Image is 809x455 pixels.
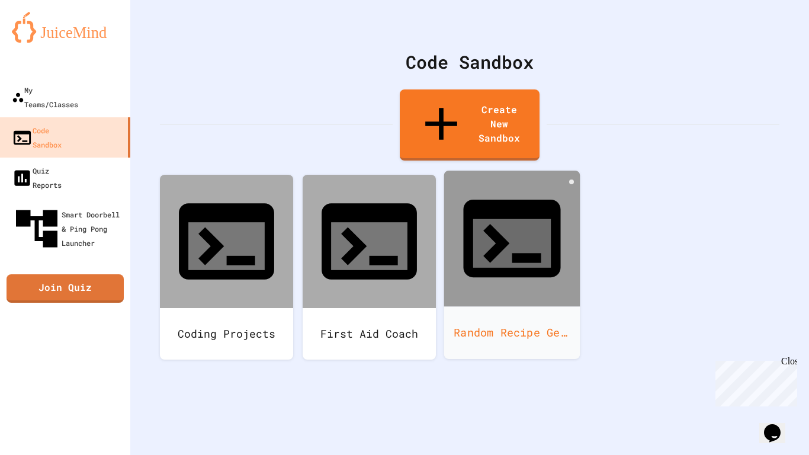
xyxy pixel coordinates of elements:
[444,306,580,359] div: Random Recipe Generator
[160,308,293,360] div: Coding Projects
[12,204,126,254] div: Smart Doorbell & Ping Pong Launcher
[12,83,78,111] div: My Teams/Classes
[5,5,82,75] div: Chat with us now!Close
[12,164,62,192] div: Quiz Reports
[160,49,779,75] div: Code Sandbox
[303,308,436,360] div: First Aid Coach
[400,89,540,161] a: Create New Sandbox
[444,171,580,359] a: Random Recipe Generator
[759,408,797,443] iframe: chat widget
[711,356,797,406] iframe: chat widget
[12,123,62,152] div: Code Sandbox
[303,175,436,360] a: First Aid Coach
[12,12,118,43] img: logo-orange.svg
[7,274,124,303] a: Join Quiz
[160,175,293,360] a: Coding Projects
